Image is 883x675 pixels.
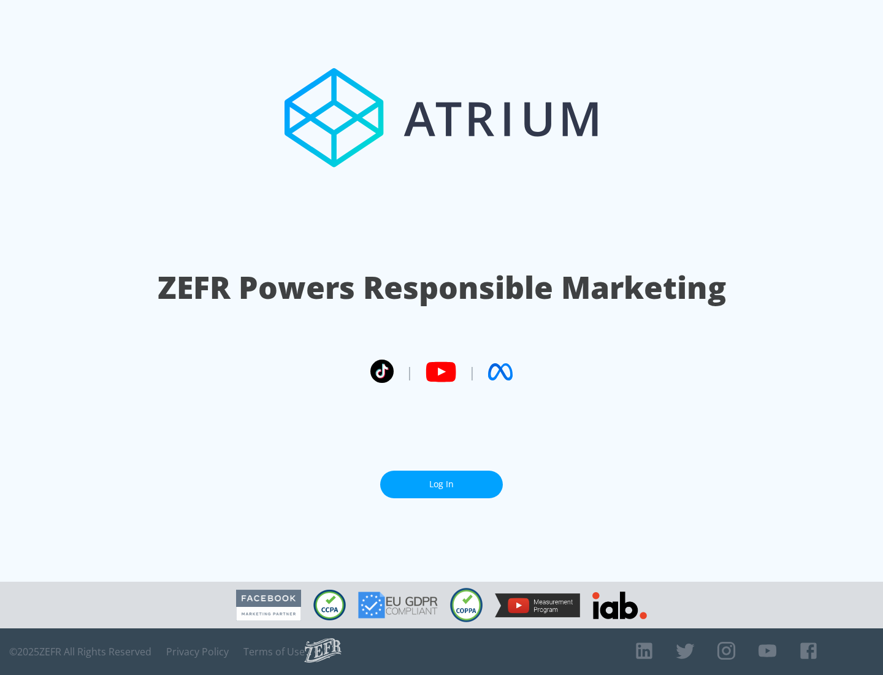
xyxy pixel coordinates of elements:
span: | [468,363,476,381]
a: Privacy Policy [166,646,229,658]
img: IAB [592,592,647,619]
img: YouTube Measurement Program [495,593,580,617]
h1: ZEFR Powers Responsible Marketing [158,266,726,309]
span: | [406,363,413,381]
a: Log In [380,471,503,498]
a: Terms of Use [243,646,305,658]
img: COPPA Compliant [450,588,483,622]
span: © 2025 ZEFR All Rights Reserved [9,646,151,658]
img: Facebook Marketing Partner [236,590,301,621]
img: GDPR Compliant [358,592,438,619]
img: CCPA Compliant [313,590,346,620]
